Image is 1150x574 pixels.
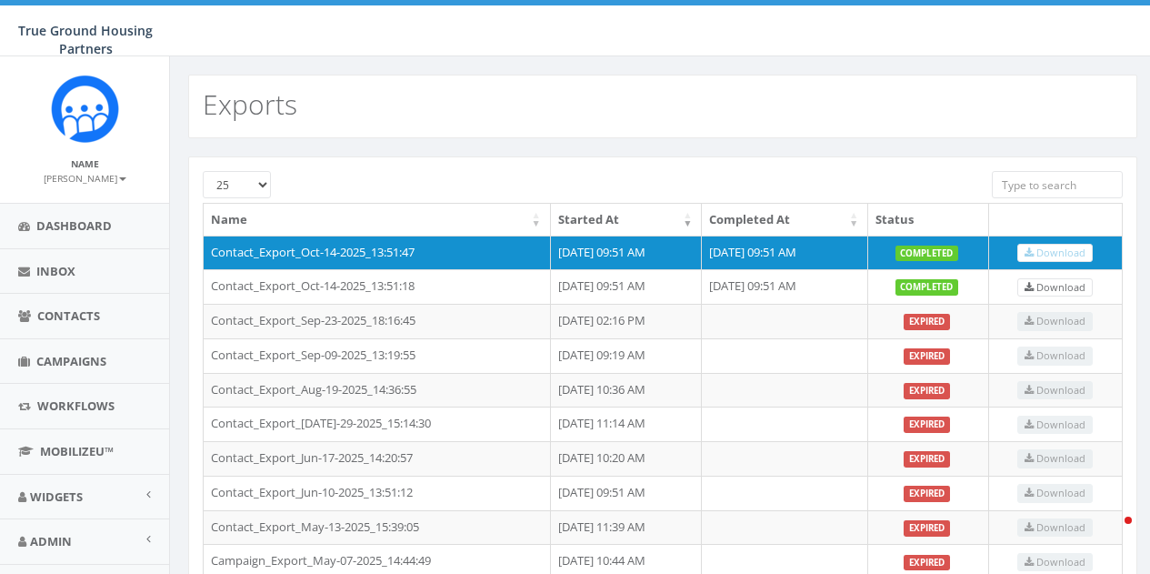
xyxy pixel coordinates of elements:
td: [DATE] 09:51 AM [702,236,868,270]
th: Name: activate to sort column ascending [204,204,551,236]
th: Completed At: activate to sort column ascending [702,204,868,236]
a: Download [1017,278,1093,297]
span: Admin [30,533,72,549]
span: Widgets [30,488,83,505]
td: [DATE] 09:51 AM [551,236,703,270]
label: expired [904,348,950,365]
td: [DATE] 09:19 AM [551,338,703,373]
td: Contact_Export_Sep-23-2025_18:16:45 [204,304,551,338]
label: completed [895,246,959,262]
a: Download [1017,244,1093,263]
td: Contact_Export_May-13-2025_15:39:05 [204,510,551,545]
label: expired [904,520,950,537]
span: Download [1025,246,1085,259]
h2: Exports [203,89,297,119]
th: Started At: activate to sort column ascending [551,204,703,236]
span: Dashboard [36,217,112,234]
td: Contact_Export_Jun-17-2025_14:20:57 [204,441,551,476]
td: Contact_Export_Aug-19-2025_14:36:55 [204,373,551,408]
td: [DATE] 10:36 AM [551,373,703,408]
td: Contact_Export_Sep-09-2025_13:19:55 [204,338,551,373]
span: True Ground Housing Partners [18,22,153,57]
span: Campaigns [36,353,106,369]
span: Contacts [37,307,100,324]
small: [PERSON_NAME] [44,172,126,185]
td: Contact_Export_[DATE]-29-2025_15:14:30 [204,407,551,441]
span: MobilizeU™ [40,443,114,459]
span: Inbox [36,263,75,279]
label: expired [904,486,950,502]
span: Workflows [37,398,115,414]
td: Contact_Export_Jun-10-2025_13:51:12 [204,476,551,510]
label: expired [904,451,950,468]
label: completed [895,279,959,296]
small: Name [71,157,99,170]
a: [PERSON_NAME] [44,169,126,186]
span: Download [1025,280,1085,294]
td: [DATE] 02:16 PM [551,304,703,338]
label: expired [904,555,950,571]
td: Contact_Export_Oct-14-2025_13:51:47 [204,236,551,270]
td: [DATE] 10:20 AM [551,441,703,476]
input: Type to search [992,171,1123,198]
th: Status [868,204,988,236]
td: Contact_Export_Oct-14-2025_13:51:18 [204,269,551,304]
td: [DATE] 11:39 AM [551,510,703,545]
td: [DATE] 11:14 AM [551,407,703,441]
td: [DATE] 09:51 AM [551,476,703,510]
label: expired [904,383,950,399]
iframe: Intercom live chat [1088,512,1132,556]
td: [DATE] 09:51 AM [702,269,868,304]
td: [DATE] 09:51 AM [551,269,703,304]
img: Rally_Corp_Logo_1.png [51,75,119,143]
label: expired [904,314,950,330]
label: expired [904,417,950,433]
